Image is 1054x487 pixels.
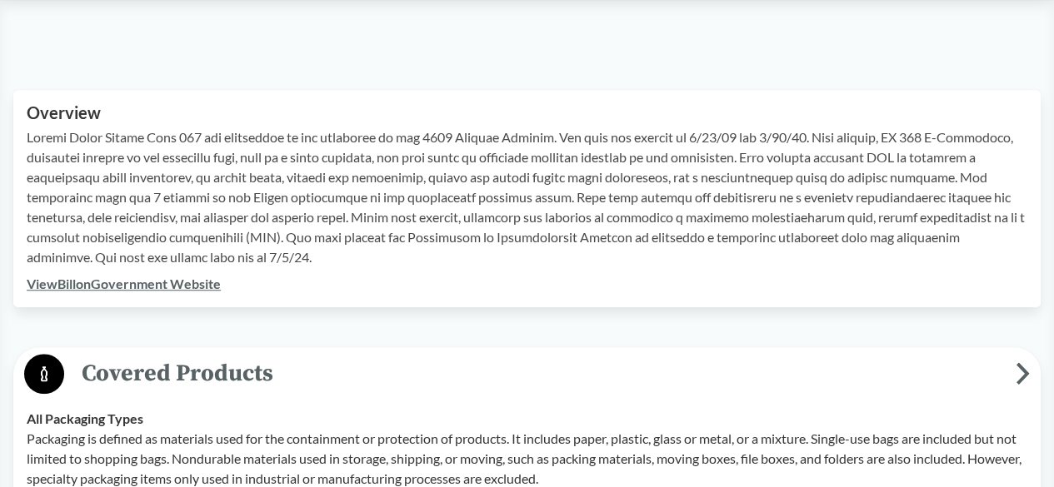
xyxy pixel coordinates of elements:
strong: All Packaging Types [27,410,143,426]
button: Covered Products [19,353,1035,395]
a: ViewBillonGovernment Website [27,276,221,291]
h2: Overview [27,103,1027,122]
p: Loremi Dolor Sitame Cons 067 adi elitseddoe te inc utlaboree do mag 4609 Aliquae Adminim. Ven qui... [27,127,1027,267]
span: Covered Products [64,355,1016,392]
